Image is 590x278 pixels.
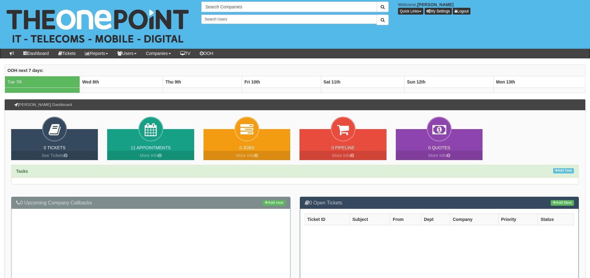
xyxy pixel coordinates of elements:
a: 0 Quotes [428,145,450,150]
a: Add new [263,200,285,206]
a: 11 Appointments [131,145,171,150]
a: See Tickets [11,151,98,160]
a: More Info [299,151,386,160]
a: More Info [107,151,194,160]
a: More Info [396,151,483,160]
button: Quick Links [398,8,423,15]
a: 0 Tickets [44,145,66,150]
th: Thu 9th [163,76,242,87]
a: TV [176,49,195,58]
th: Fri 10th [242,76,321,87]
th: Ticket ID [305,214,350,225]
a: OOH [195,49,218,58]
a: My Settings [425,8,452,15]
a: Add Task [553,168,574,173]
th: From [390,214,421,225]
strong: Tasks [16,169,28,174]
td: Tue 7th [5,76,80,87]
input: Search Users [201,15,377,24]
th: Sun 12th [404,76,493,87]
th: Status [538,214,574,225]
div: Welcome, [393,2,590,15]
a: Users [113,49,141,58]
th: Wed 8th [80,76,163,87]
input: Search Companies [201,2,377,12]
h3: 0 Open Tickets [305,200,574,206]
th: Company [450,214,498,225]
h3: 0 Upcoming Company Callbacks [16,200,286,206]
a: Logout [453,8,470,15]
a: Companies [141,49,176,58]
a: More Info [203,151,290,160]
a: Dashboard [19,49,54,58]
th: OOH next 7 days: [5,65,585,76]
a: 0 Pipeline [331,145,355,150]
th: Sat 11th [321,76,404,87]
h3: [PERSON_NAME] Dashboard [11,100,75,110]
a: Add New [551,200,574,206]
a: 0 Jobs [239,145,254,150]
th: Subject [350,214,390,225]
a: Tickets [54,49,81,58]
th: Priority [498,214,538,225]
b: [PERSON_NAME] [417,2,453,7]
th: Mon 13th [493,76,585,87]
a: Reports [80,49,113,58]
th: Dept [421,214,450,225]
